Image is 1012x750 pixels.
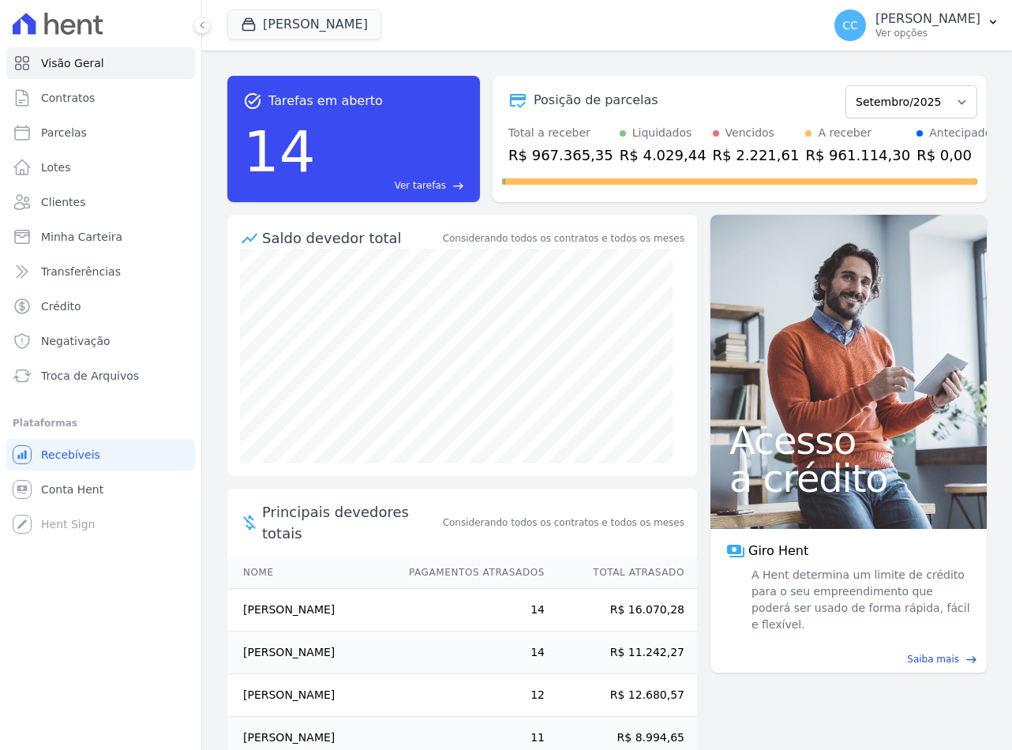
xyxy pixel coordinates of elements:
div: R$ 2.221,61 [713,144,800,166]
div: Posição de parcelas [534,91,658,110]
td: 12 [394,674,545,717]
span: Principais devedores totais [262,501,440,544]
span: A Hent determina um limite de crédito para o seu empreendimento que poderá ser usado de forma ráp... [748,567,971,633]
span: Visão Geral [41,55,104,71]
div: R$ 967.365,35 [508,144,613,166]
div: Vencidos [725,125,774,141]
div: Saldo devedor total [262,227,440,249]
a: Contratos [6,82,195,114]
a: Crédito [6,291,195,322]
a: Negativação [6,325,195,357]
td: R$ 16.070,28 [545,589,697,632]
span: Saiba mais [907,652,959,666]
div: Considerando todos os contratos e todos os meses [443,231,684,246]
span: Acesso [729,422,968,459]
span: Contratos [41,90,95,106]
span: Minha Carteira [41,229,122,245]
span: Clientes [41,194,85,210]
div: Antecipado [929,125,991,141]
a: Parcelas [6,117,195,148]
td: [PERSON_NAME] [227,589,394,632]
p: [PERSON_NAME] [875,11,980,27]
p: Ver opções [875,27,980,39]
a: Minha Carteira [6,221,195,253]
a: Ver tarefas east [322,178,464,193]
span: a crédito [729,459,968,497]
button: [PERSON_NAME] [227,9,381,39]
td: R$ 11.242,27 [545,632,697,674]
div: Liquidados [632,125,692,141]
span: Crédito [41,298,81,314]
span: east [965,654,977,666]
button: CC [PERSON_NAME] Ver opções [822,3,1012,47]
td: R$ 12.680,57 [545,674,697,717]
div: R$ 4.029,44 [620,144,707,166]
a: Visão Geral [6,47,195,79]
div: Plataformas [13,414,189,433]
div: R$ 0,00 [916,144,991,166]
td: [PERSON_NAME] [227,674,394,717]
span: Tarefas em aberto [268,92,383,111]
span: CC [842,20,858,31]
td: [PERSON_NAME] [227,632,394,674]
span: Considerando todos os contratos e todos os meses [443,516,684,530]
a: Conta Hent [6,474,195,505]
span: Troca de Arquivos [41,368,139,384]
a: Troca de Arquivos [6,360,195,392]
th: Pagamentos Atrasados [394,557,545,589]
div: R$ 961.114,30 [805,144,910,166]
a: Clientes [6,186,195,218]
a: Saiba mais east [720,652,977,666]
a: Lotes [6,152,195,183]
a: Transferências [6,256,195,287]
th: Nome [227,557,394,589]
span: Parcelas [41,125,87,141]
td: 14 [394,632,545,674]
div: 14 [243,111,316,193]
th: Total Atrasado [545,557,697,589]
span: Ver tarefas [395,178,446,193]
span: task_alt [243,92,262,111]
td: 14 [394,589,545,632]
span: Negativação [41,333,111,349]
div: A receber [818,125,871,141]
span: Transferências [41,264,121,279]
span: Conta Hent [41,482,103,497]
a: Recebíveis [6,439,195,471]
span: Recebíveis [41,447,100,463]
span: Lotes [41,159,71,175]
div: Total a receber [508,125,613,141]
span: Giro Hent [748,542,808,561]
span: east [452,180,464,192]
